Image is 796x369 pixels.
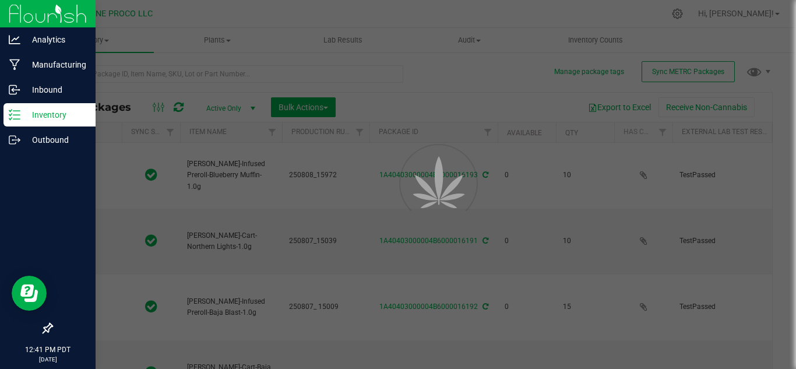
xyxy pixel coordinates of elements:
[9,34,20,45] inline-svg: Analytics
[9,84,20,96] inline-svg: Inbound
[9,59,20,71] inline-svg: Manufacturing
[9,134,20,146] inline-svg: Outbound
[20,33,90,47] p: Analytics
[12,276,47,311] iframe: Resource center
[5,355,90,364] p: [DATE]
[20,83,90,97] p: Inbound
[20,108,90,122] p: Inventory
[5,345,90,355] p: 12:41 PM PDT
[20,133,90,147] p: Outbound
[20,58,90,72] p: Manufacturing
[9,109,20,121] inline-svg: Inventory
